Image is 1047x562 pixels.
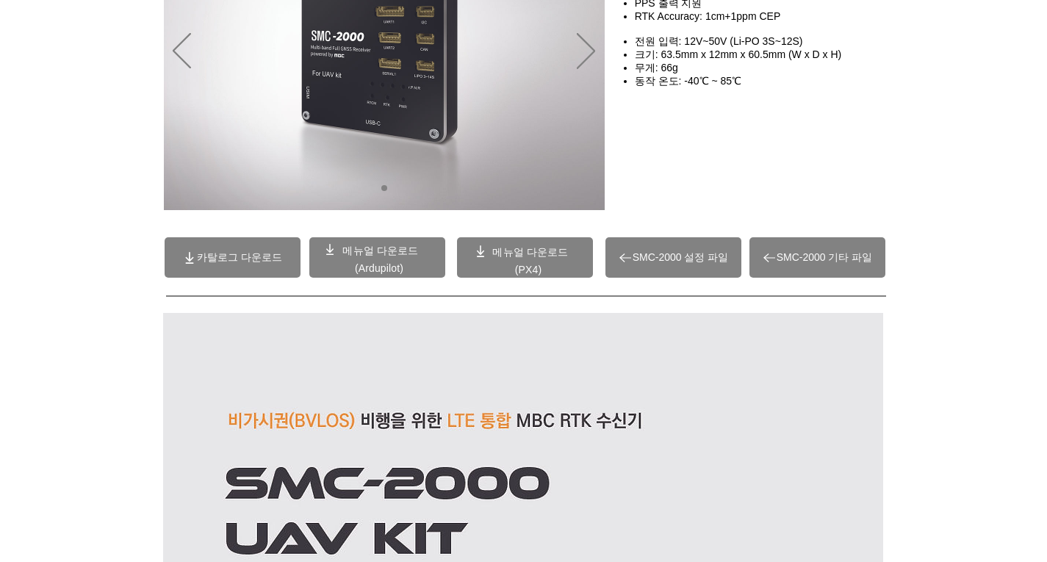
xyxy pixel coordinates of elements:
[777,251,873,264] span: SMC-2000 기타 파일
[635,75,741,87] span: 동작 온도: -40℃ ~ 85℃
[355,262,403,274] a: (Ardupilot)
[635,10,781,22] span: RTK Accuracy: 1cm+1ppm CEP
[635,48,842,60] span: 크기: 63.5mm x 12mm x 60.5mm (W x D x H)
[635,35,803,47] span: 전원 입력: 12V~50V (Li-PO 3S~12S)
[605,237,741,278] a: SMC-2000 설정 파일
[577,33,595,71] button: 다음
[749,237,885,278] a: SMC-2000 기타 파일
[342,245,418,256] a: 메뉴얼 다운로드
[633,251,729,264] span: SMC-2000 설정 파일
[515,264,542,275] a: (PX4)
[173,33,191,71] button: 이전
[165,237,301,278] a: 카탈로그 다운로드
[381,185,387,191] a: 01
[197,251,282,264] span: 카탈로그 다운로드
[492,246,568,258] a: 메뉴얼 다운로드
[878,499,1047,562] iframe: Wix Chat
[375,185,392,191] nav: 슬라이드
[635,62,678,73] span: 무게: 66g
